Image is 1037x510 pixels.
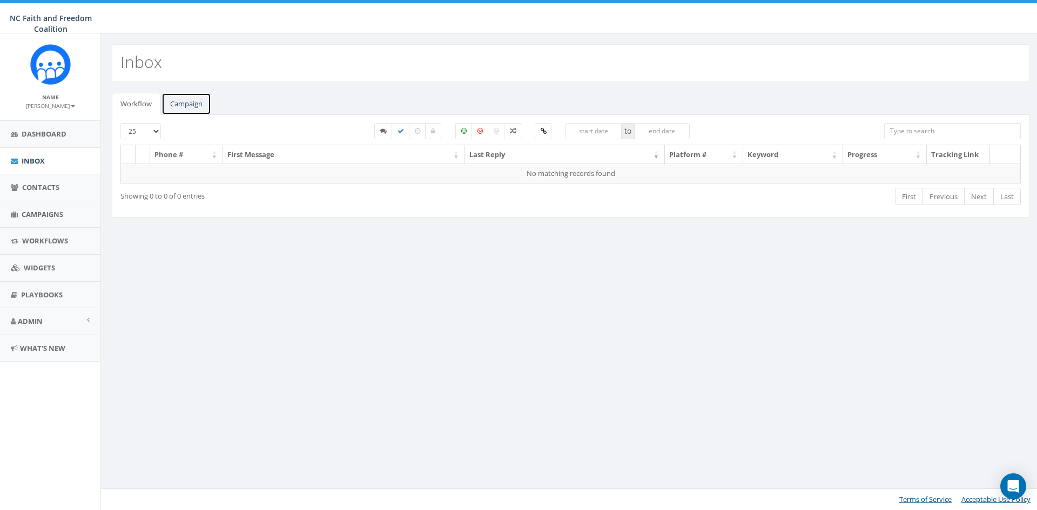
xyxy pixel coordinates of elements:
label: Neutral [488,123,505,139]
th: Platform #: activate to sort column ascending [665,145,743,164]
small: [PERSON_NAME] [26,102,75,110]
span: Playbooks [21,290,63,300]
th: Tracking Link [927,145,990,164]
span: Campaigns [22,209,63,219]
th: Keyword: activate to sort column ascending [743,145,843,164]
th: Last Reply: activate to sort column ascending [465,145,665,164]
label: Started [374,123,393,139]
span: Widgets [24,263,55,273]
label: Positive [455,123,473,139]
a: Acceptable Use Policy [961,494,1031,504]
input: end date [634,123,690,139]
a: Workflow [112,93,160,115]
span: Dashboard [22,129,66,139]
span: Inbox [22,156,45,166]
th: Progress: activate to sort column ascending [843,145,927,164]
a: Last [993,188,1021,206]
th: First Message: activate to sort column ascending [223,145,465,164]
div: Open Intercom Messenger [1000,473,1026,499]
td: No matching records found [121,164,1021,183]
small: Name [42,93,59,101]
span: Workflows [22,236,68,246]
label: Expired [409,123,426,139]
span: to [622,123,634,139]
th: Phone #: activate to sort column ascending [150,145,223,164]
input: Type to search [884,123,1021,139]
span: Admin [18,316,43,326]
label: Mixed [504,123,522,139]
input: start date [565,123,622,139]
a: Next [964,188,994,206]
a: First [895,188,923,206]
label: Completed [392,123,410,139]
img: Rally_Corp_Icon.png [30,44,71,85]
label: Clicked [535,123,551,139]
span: What's New [20,343,65,353]
span: NC Faith and Freedom Coalition [10,13,92,34]
a: Campaign [161,93,211,115]
div: Showing 0 to 0 of 0 entries [120,187,486,201]
label: Closed [425,123,441,139]
h2: Inbox [120,53,162,71]
span: Contacts [22,182,59,192]
a: Terms of Service [899,494,952,504]
label: Negative [472,123,489,139]
a: Previous [922,188,965,206]
a: [PERSON_NAME] [26,100,75,110]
